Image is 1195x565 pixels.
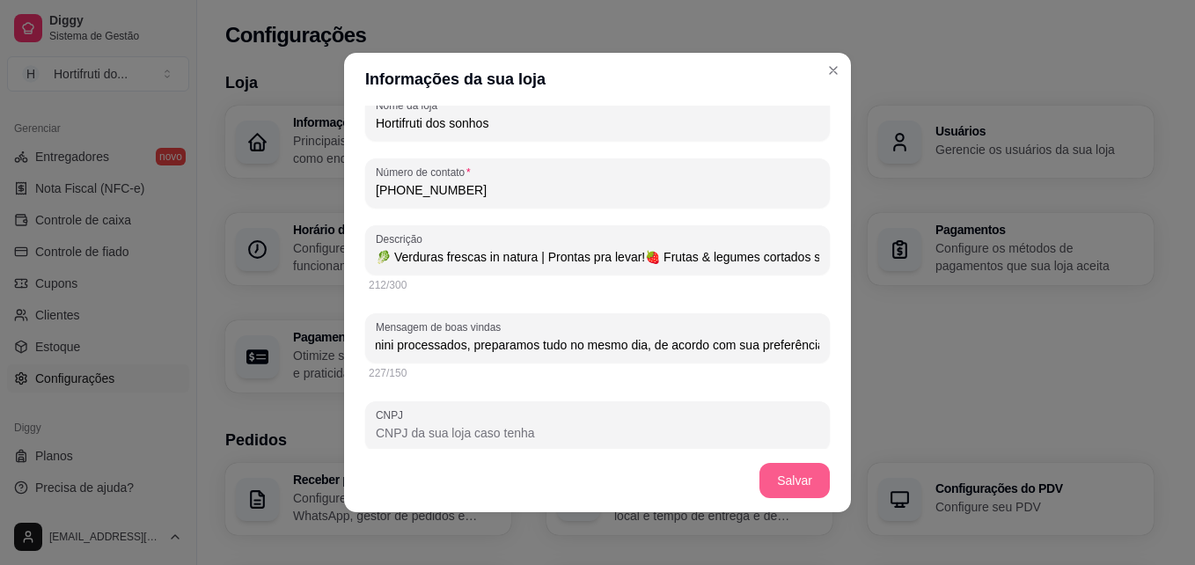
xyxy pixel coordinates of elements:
[369,366,826,380] div: 227/150
[376,165,476,180] label: Número de contato
[376,181,819,199] input: Número de contato
[376,248,819,266] input: Descrição
[819,56,847,84] button: Close
[376,407,409,422] label: CNPJ
[759,463,830,498] button: Salvar
[369,278,826,292] div: 212/300
[376,98,449,113] label: Nome da loja
[344,53,851,106] header: Informações da sua loja
[376,114,819,132] input: Nome da loja
[376,424,819,442] input: CNPJ
[376,231,429,246] label: Descrição
[376,336,819,354] input: Mensagem de boas vindas
[376,319,507,334] label: Mensagem de boas vindas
